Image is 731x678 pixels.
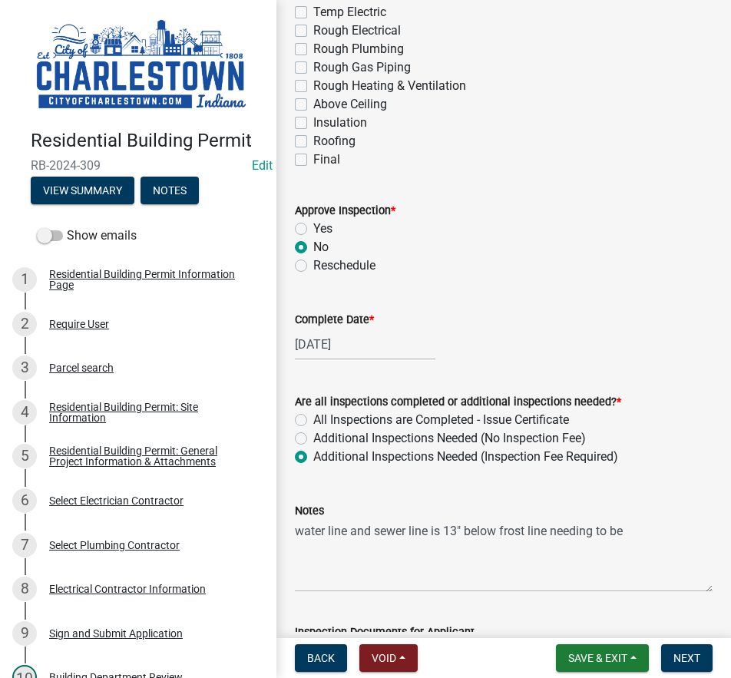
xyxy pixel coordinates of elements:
[661,644,713,672] button: Next
[31,177,134,204] button: View Summary
[313,95,387,114] label: Above Ceiling
[313,77,466,95] label: Rough Heating & Ventilation
[12,356,37,380] div: 3
[49,495,184,506] div: Select Electrician Contractor
[49,402,252,423] div: Residential Building Permit: Site Information
[313,150,340,169] label: Final
[313,448,618,466] label: Additional Inspections Needed (Inspection Fee Required)
[313,256,375,275] label: Reschedule
[295,206,395,217] label: Approve Inspection
[313,220,332,238] label: Yes
[313,132,356,150] label: Roofing
[295,644,347,672] button: Back
[313,411,569,429] label: All Inspections are Completed - Issue Certificate
[12,444,37,468] div: 5
[313,238,329,256] label: No
[568,652,627,664] span: Save & Exit
[49,445,252,467] div: Residential Building Permit: General Project Information & Attachments
[313,429,586,448] label: Additional Inspections Needed (No Inspection Fee)
[313,40,404,58] label: Rough Plumbing
[12,577,37,601] div: 8
[556,644,649,672] button: Save & Exit
[31,130,264,152] h4: Residential Building Permit
[313,58,411,77] label: Rough Gas Piping
[295,397,621,408] label: Are all inspections completed or additional inspections needed?
[295,627,475,638] label: Inspection Documents for Applicant
[49,319,109,329] div: Require User
[252,158,273,173] wm-modal-confirm: Edit Application Number
[37,227,137,245] label: Show emails
[307,652,335,664] span: Back
[49,584,206,594] div: Electrical Contractor Information
[295,329,435,360] input: mm/dd/yyyy
[31,185,134,197] wm-modal-confirm: Summary
[141,177,199,204] button: Notes
[49,269,252,290] div: Residential Building Permit Information Page
[12,400,37,425] div: 4
[12,621,37,646] div: 9
[31,16,252,114] img: City of Charlestown, Indiana
[12,533,37,557] div: 7
[141,185,199,197] wm-modal-confirm: Notes
[313,3,386,21] label: Temp Electric
[295,506,324,517] label: Notes
[359,644,418,672] button: Void
[313,21,401,40] label: Rough Electrical
[295,315,374,326] label: Complete Date
[12,488,37,513] div: 6
[313,114,367,132] label: Insulation
[31,158,246,173] span: RB-2024-309
[49,540,180,551] div: Select Plumbing Contractor
[252,158,273,173] a: Edit
[12,267,37,292] div: 1
[49,628,183,639] div: Sign and Submit Application
[49,362,114,373] div: Parcel search
[12,312,37,336] div: 2
[673,652,700,664] span: Next
[372,652,396,664] span: Void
